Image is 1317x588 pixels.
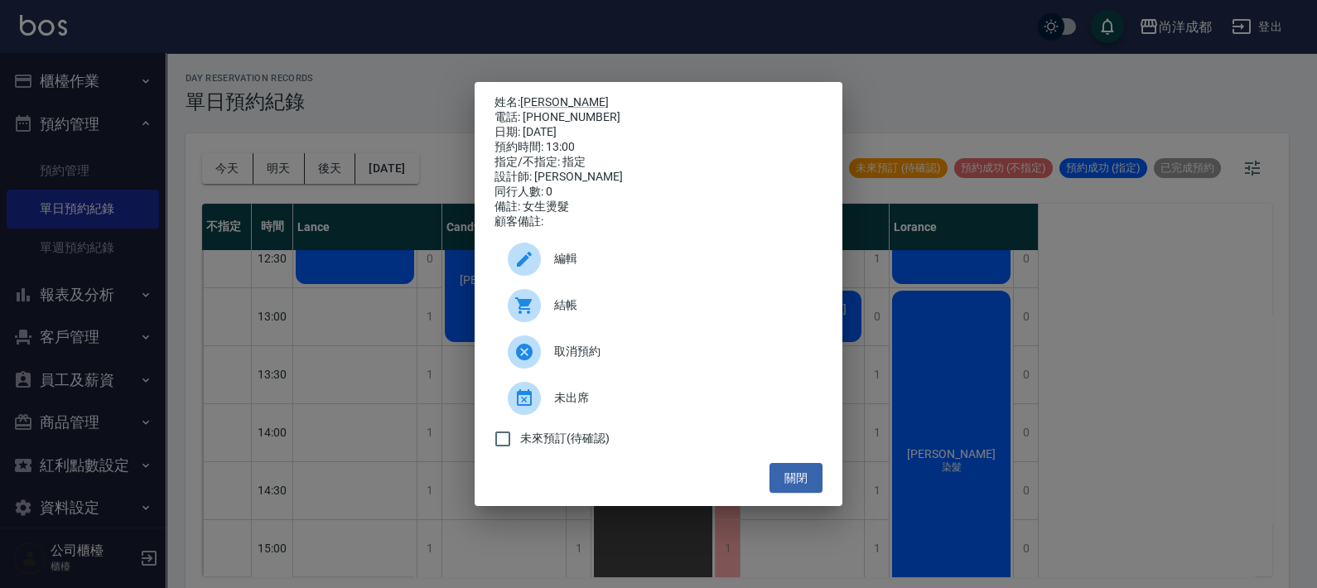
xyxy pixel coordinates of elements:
div: 備註: 女生燙髮 [494,200,823,214]
span: 結帳 [554,296,809,314]
span: 未來預訂(待確認) [520,430,610,447]
div: 日期: [DATE] [494,125,823,140]
div: 未出席 [494,375,823,422]
div: 同行人數: 0 [494,185,823,200]
div: 顧客備註: [494,214,823,229]
div: 電話: [PHONE_NUMBER] [494,110,823,125]
div: 指定/不指定: 指定 [494,155,823,170]
div: 預約時間: 13:00 [494,140,823,155]
span: 取消預約 [554,343,809,360]
div: 設計師: [PERSON_NAME] [494,170,823,185]
a: [PERSON_NAME] [520,95,609,108]
span: 未出席 [554,389,809,407]
p: 姓名: [494,95,823,110]
span: 編輯 [554,250,809,267]
button: 關閉 [769,463,823,494]
div: 取消預約 [494,329,823,375]
div: 編輯 [494,236,823,282]
a: 結帳 [494,282,823,329]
